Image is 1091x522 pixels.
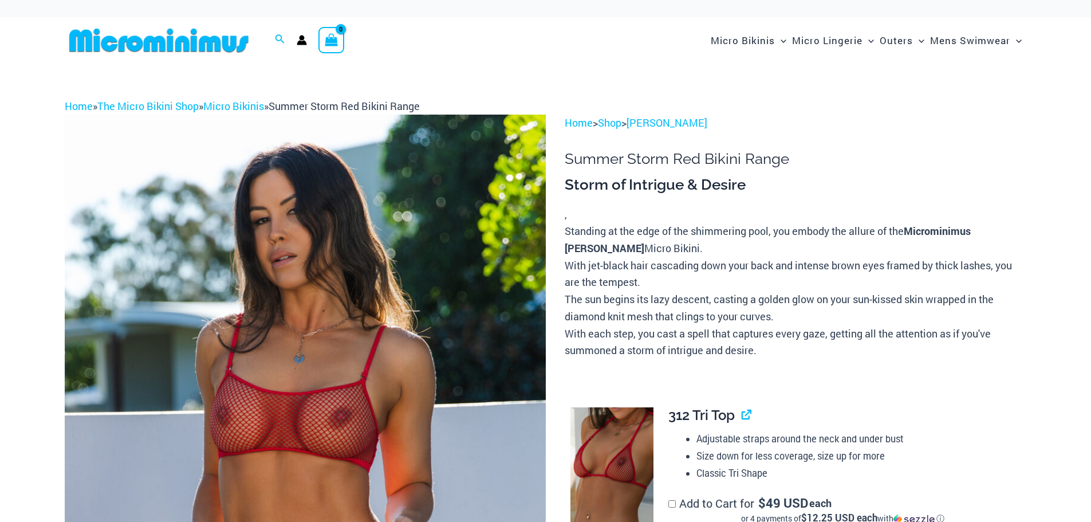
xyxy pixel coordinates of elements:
[65,28,253,53] img: MM SHOP LOGO FLAT
[862,26,874,55] span: Menu Toggle
[97,99,199,113] a: The Micro Bikini Shop
[565,150,1026,168] h1: Summer Storm Red Bikini Range
[696,448,1017,465] li: Size down for less coverage, size up for more
[758,494,766,511] span: $
[696,465,1017,482] li: Classic Tri Shape
[275,33,285,48] a: Search icon link
[913,26,924,55] span: Menu Toggle
[1010,26,1022,55] span: Menu Toggle
[758,497,808,509] span: 49 USD
[565,223,1026,359] p: Standing at the edge of the shimmering pool, you embody the allure of the Micro Bikini. With jet-...
[565,175,1026,195] h3: Storm of Intrigue & Desire
[203,99,264,113] a: Micro Bikinis
[668,407,735,423] span: 312 Tri Top
[318,27,345,53] a: View Shopping Cart, empty
[706,21,1027,60] nav: Site Navigation
[880,26,913,55] span: Outers
[627,116,707,129] a: [PERSON_NAME]
[708,23,789,58] a: Micro BikinisMenu ToggleMenu Toggle
[565,175,1026,359] div: ,
[809,497,832,509] span: each
[668,500,676,508] input: Add to Cart for$49 USD eachor 4 payments of$12.25 USD eachwithSezzle Click to learn more about Se...
[696,430,1017,448] li: Adjustable straps around the neck and under bust
[598,116,621,129] a: Shop
[711,26,775,55] span: Micro Bikinis
[65,99,93,113] a: Home
[65,99,420,113] span: » » »
[565,115,1026,132] p: > >
[775,26,786,55] span: Menu Toggle
[565,116,593,129] a: Home
[930,26,1010,55] span: Mens Swimwear
[792,26,862,55] span: Micro Lingerie
[269,99,420,113] span: Summer Storm Red Bikini Range
[877,23,927,58] a: OutersMenu ToggleMenu Toggle
[297,35,307,45] a: Account icon link
[789,23,877,58] a: Micro LingerieMenu ToggleMenu Toggle
[927,23,1025,58] a: Mens SwimwearMenu ToggleMenu Toggle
